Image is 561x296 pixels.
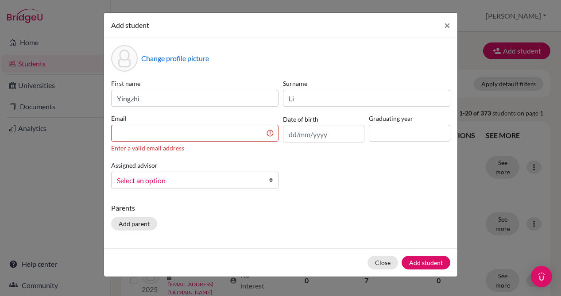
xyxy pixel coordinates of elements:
[117,175,261,186] span: Select an option
[111,203,450,213] p: Parents
[111,143,279,153] div: Enter a valid email address
[111,114,279,123] label: Email
[368,256,398,269] button: Close
[444,19,450,31] span: ×
[283,115,318,124] label: Date of birth
[283,126,364,142] input: dd/mm/yyyy
[111,21,149,29] span: Add student
[111,161,158,170] label: Assigned advisor
[369,114,450,123] label: Graduating year
[531,266,552,287] div: Open Intercom Messenger
[283,79,450,88] label: Surname
[437,13,457,38] button: Close
[111,45,138,72] div: Profile picture
[402,256,450,269] button: Add student
[111,79,279,88] label: First name
[111,217,157,231] button: Add parent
